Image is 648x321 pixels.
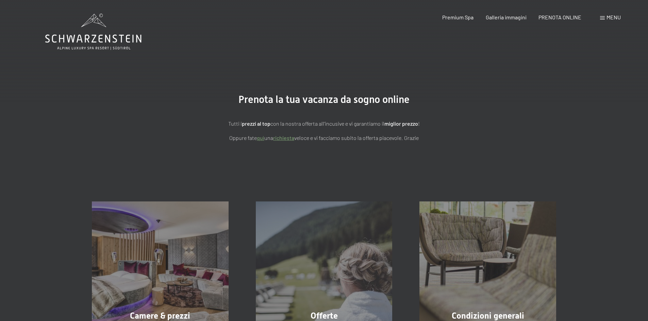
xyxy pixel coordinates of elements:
span: Prenota la tua vacanza da sogno online [238,93,410,105]
span: Offerte [311,311,338,321]
span: Camere & prezzi [130,311,190,321]
span: Menu [607,14,621,20]
a: quì [257,135,264,141]
a: Galleria immagini [486,14,527,20]
strong: miglior prezzo [384,120,418,127]
span: Condizioni generali [452,311,524,321]
p: Oppure fate una veloce e vi facciamo subito la offerta piacevole. Grazie [154,133,494,142]
a: richiesta [273,135,294,141]
strong: prezzi al top [242,120,270,127]
p: Tutti i con la nostra offerta all'incusive e vi garantiamo il ! [154,119,494,128]
a: PRENOTA ONLINE [538,14,581,20]
a: Premium Spa [442,14,473,20]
